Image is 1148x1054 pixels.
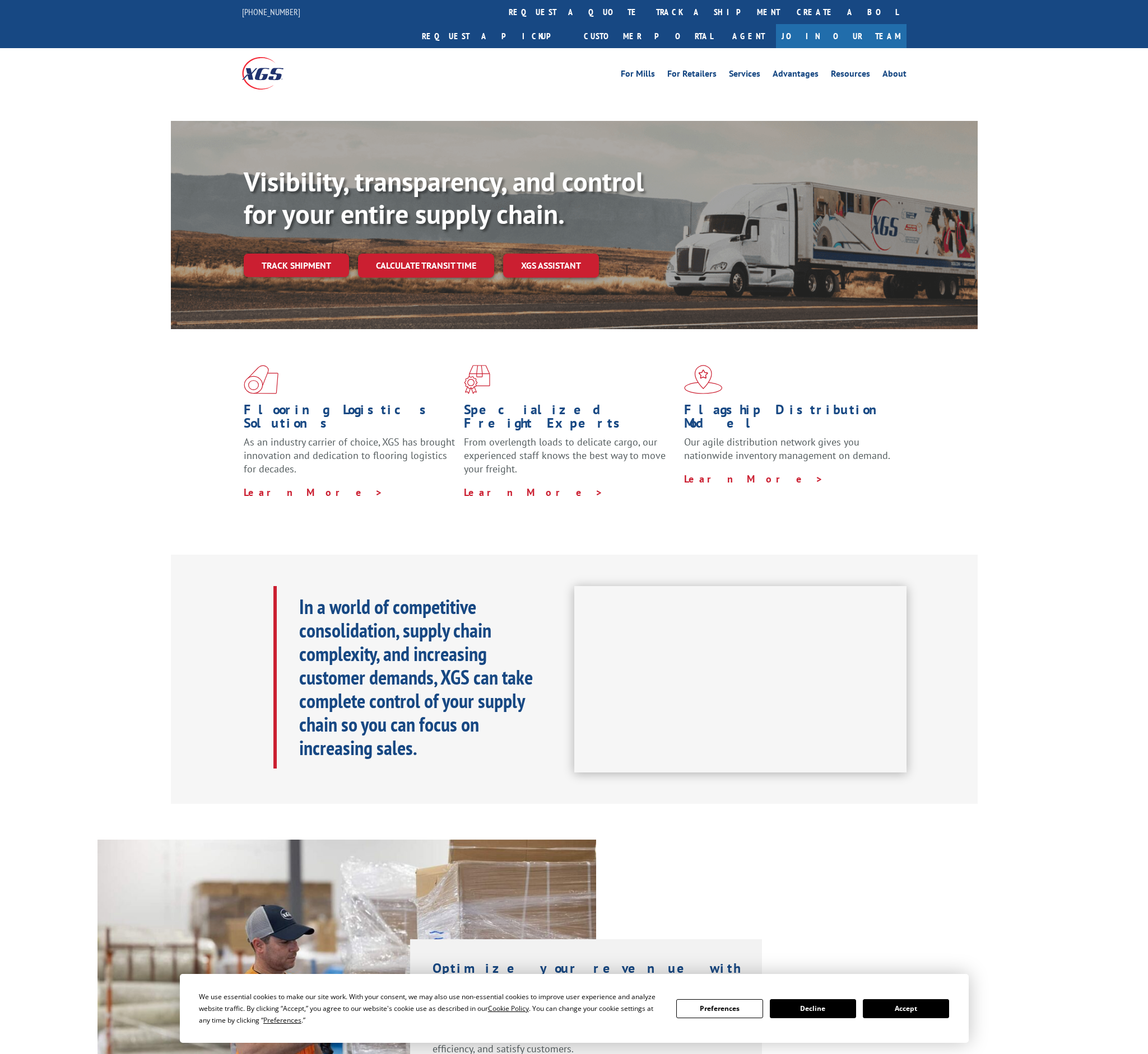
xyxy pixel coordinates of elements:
[882,69,907,82] a: About
[721,24,776,48] a: Agent
[863,999,949,1018] button: Accept
[773,69,819,82] a: Advantages
[684,365,723,394] img: xgs-icon-flagship-distribution-model-red
[244,365,278,394] img: xgs-icon-total-supply-chain-intelligence-red
[199,991,663,1026] div: We use essential cookies to make our site work. With your consent, we may also use non-essential ...
[433,962,740,1008] h1: Optimize your revenue with innovative supply chain solutions.
[244,164,644,231] b: Visibility, transparency, and control for your entire supply chain.
[464,435,676,485] p: From overlength loads to delicate cargo, our experienced staff knows the best way to move your fr...
[464,365,490,394] img: xgs-icon-focused-on-flooring-red
[413,24,575,48] a: Request a pickup
[358,254,494,278] a: Calculate transit time
[831,69,870,82] a: Resources
[503,254,599,278] a: XGS ASSISTANT
[244,254,349,277] a: Track shipment
[263,1015,301,1025] span: Preferences
[684,472,824,485] a: Learn More >
[676,999,763,1018] button: Preferences
[488,1004,529,1013] span: Cookie Policy
[244,435,455,475] span: As an industry carrier of choice, XGS has brought innovation and dedication to flooring logistics...
[667,69,717,82] a: For Retailers
[464,486,603,499] a: Learn More >
[621,69,655,82] a: For Mills
[684,403,896,435] h1: Flagship Distribution Model
[244,403,456,435] h1: Flooring Logistics Solutions
[684,435,890,462] span: Our agile distribution network gives you nationwide inventory management on demand.
[575,24,721,48] a: Customer Portal
[574,586,907,773] iframe: XGS Logistics Solutions
[464,403,676,435] h1: Specialized Freight Experts
[770,999,856,1018] button: Decline
[244,486,383,499] a: Learn More >
[729,69,760,82] a: Services
[299,593,533,761] b: In a world of competitive consolidation, supply chain complexity, and increasing customer demands...
[180,974,969,1043] div: Cookie Consent Prompt
[776,24,907,48] a: Join Our Team
[242,6,300,17] a: [PHONE_NUMBER]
